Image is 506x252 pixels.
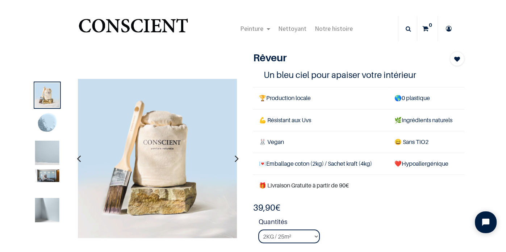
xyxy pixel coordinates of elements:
a: Logo of Conscient [77,15,189,43]
span: 🌿 [394,116,402,124]
h4: Un bleu ciel pour apaiser votre intérieur [264,69,454,80]
button: Add to wishlist [450,51,464,66]
span: 🐰 Vegan [259,138,284,145]
a: 0 [417,16,438,41]
td: ans TiO2 [389,131,464,153]
b: € [253,202,280,213]
strong: Quantités [258,217,464,230]
span: Peinture [240,24,263,33]
a: Peinture [236,16,274,41]
td: ❤️Hypoallergénique [389,153,464,174]
td: Emballage coton (2kg) / Sachet kraft (4kg) [253,153,389,174]
span: 😄 S [394,138,406,145]
img: Product image [78,79,237,238]
span: Notre histoire [315,24,353,33]
font: 🎁 Livraison Gratuite à partir de 90€ [259,182,348,189]
img: Product image [35,169,59,182]
span: Nettoyant [278,24,306,33]
span: 39,90 [253,202,275,213]
span: 💪 Résistant aux Uvs [259,116,311,124]
iframe: Tidio Chat [469,205,503,239]
td: Production locale [253,87,389,109]
td: Ingrédients naturels [389,109,464,131]
td: 0 plastique [389,87,464,109]
span: Add to wishlist [454,55,460,63]
span: 🌎 [394,94,402,102]
img: Product image [35,112,59,136]
img: Product image [35,83,59,107]
h1: Rêveur [253,51,432,64]
sup: 0 [427,21,434,29]
span: 🏆 [259,94,266,102]
span: 💌 [259,160,266,167]
img: Product image [35,140,59,165]
img: Conscient [77,15,189,43]
img: Product image [35,198,59,222]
